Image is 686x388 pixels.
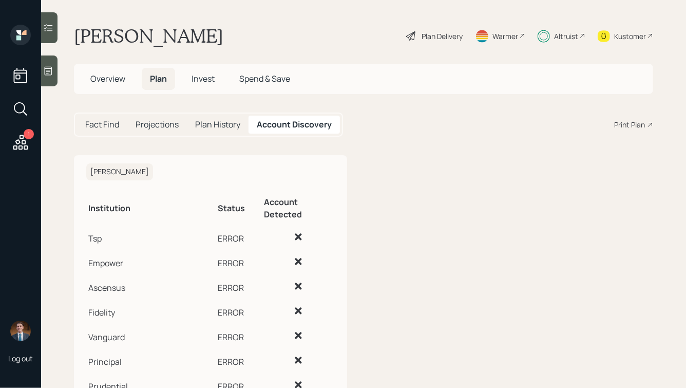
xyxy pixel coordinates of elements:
[216,323,262,348] td: ERROR
[216,274,262,299] td: ERROR
[86,323,216,348] td: Vanguard
[216,189,262,225] th: Status
[150,73,167,84] span: Plan
[614,119,645,130] div: Print Plan
[86,299,216,323] td: Fidelity
[8,354,33,363] div: Log out
[74,25,223,47] h1: [PERSON_NAME]
[86,348,216,373] td: Principal
[257,120,332,130] h5: Account Discovery
[86,274,216,299] td: Ascensus
[614,31,646,42] div: Kustomer
[195,120,240,130] h5: Plan History
[216,299,262,323] td: ERROR
[216,348,262,373] td: ERROR
[239,73,290,84] span: Spend & Save
[85,120,119,130] h5: Fact Find
[492,31,518,42] div: Warmer
[86,163,153,180] h6: [PERSON_NAME]
[554,31,578,42] div: Altruist
[422,31,463,42] div: Plan Delivery
[262,189,335,225] th: Account Detected
[192,73,215,84] span: Invest
[24,129,34,139] div: 1
[86,189,216,225] th: Institution
[86,225,216,249] td: Tsp
[216,249,262,274] td: ERROR
[10,321,31,341] img: hunter_neumayer.jpg
[216,225,262,249] td: ERROR
[90,73,125,84] span: Overview
[86,249,216,274] td: Empower
[136,120,179,130] h5: Projections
